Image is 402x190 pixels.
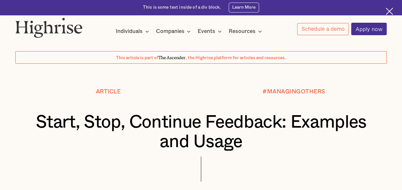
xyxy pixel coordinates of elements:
div: Companies [156,28,193,35]
div: Events [198,28,224,35]
img: Highrise logo [15,18,83,38]
span: The Ascender [158,54,185,59]
div: Article [96,89,121,95]
span: This article is part of [116,56,158,60]
div: Resources [229,28,256,35]
a: Schedule a demo [297,23,349,35]
div: Individuals [116,28,143,35]
div: Individuals [116,28,151,35]
img: Cross icon [386,8,393,15]
div: This is some text inside of a div block. [143,4,221,11]
div: Events [198,28,215,35]
a: Apply now [351,23,387,35]
div: Companies [156,28,184,35]
div: #MANAGINGOTHERS [263,89,325,95]
h1: Start, Stop, Continue Feedback: Examples and Usage [31,113,371,152]
a: Learn More [229,3,259,12]
span: , the Highrise platform for articles and resources. [185,56,286,60]
div: Resources [229,28,264,35]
